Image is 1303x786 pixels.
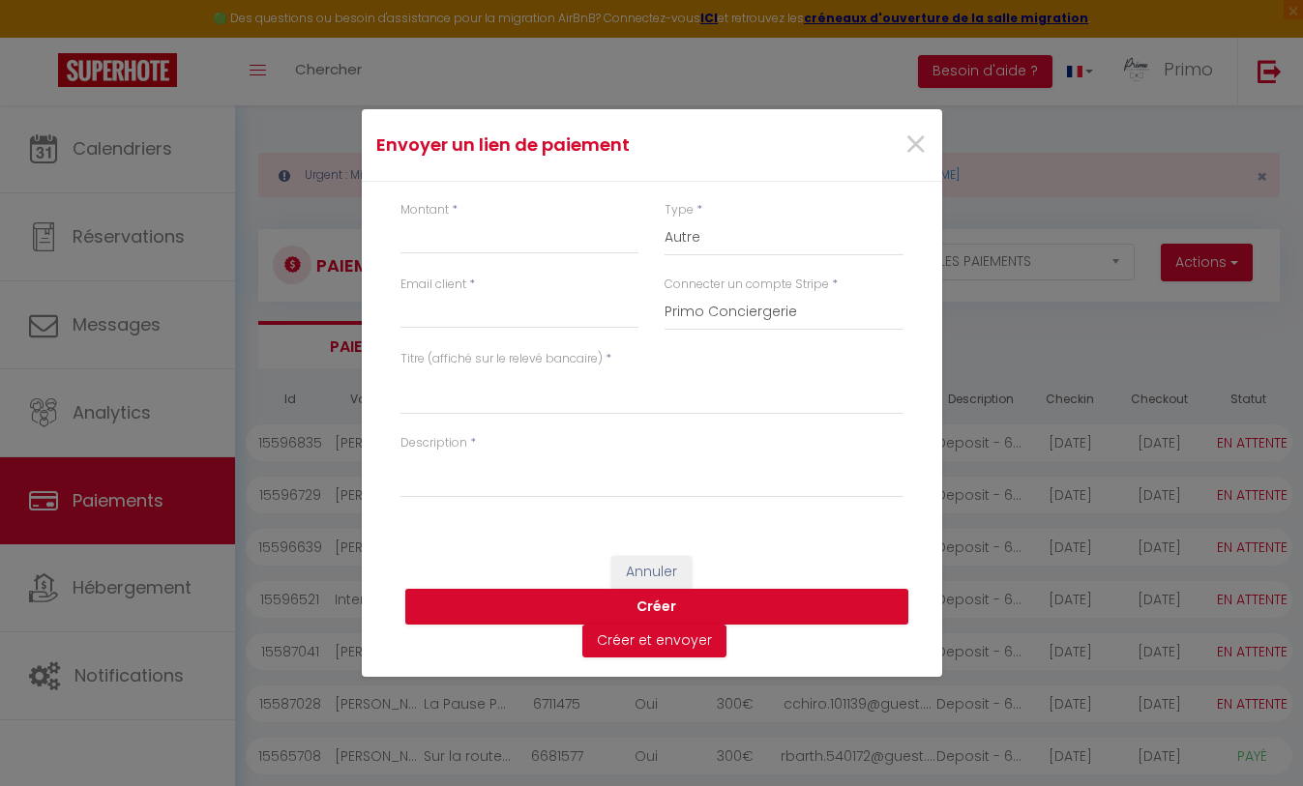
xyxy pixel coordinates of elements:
button: Créer et envoyer [582,625,726,657]
label: Description [400,434,467,452]
label: Montant [400,201,449,219]
button: Créer [405,589,908,626]
label: Connecter un compte Stripe [665,276,829,294]
span: × [903,116,928,174]
h4: Envoyer un lien de paiement [376,131,832,159]
button: Annuler [611,556,692,589]
iframe: Chat [1221,699,1288,771]
button: Ouvrir le widget de chat LiveChat [15,8,74,66]
label: Titre (affiché sur le relevé bancaire) [400,350,603,368]
label: Email client [400,276,466,294]
button: Close [903,125,928,166]
label: Type [665,201,694,219]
